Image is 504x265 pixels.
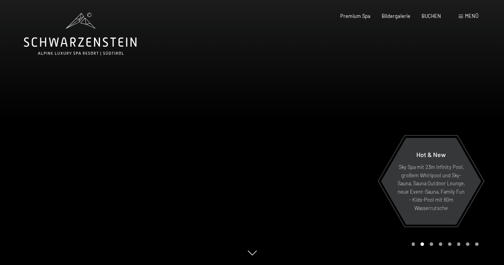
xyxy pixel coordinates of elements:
[466,242,469,246] div: Carousel Page 7
[382,13,410,19] a: Bildergalerie
[422,13,441,19] a: BUCHEN
[412,242,415,246] div: Carousel Page 1
[429,242,433,246] div: Carousel Page 3
[416,151,446,158] span: Hot & New
[448,242,451,246] div: Carousel Page 5
[475,242,479,246] div: Carousel Page 8
[465,13,479,19] span: Menü
[409,242,479,246] div: Carousel Pagination
[380,137,482,225] a: Hot & New Sky Spa mit 23m Infinity Pool, großem Whirlpool und Sky-Sauna, Sauna Outdoor Lounge, ne...
[340,13,371,19] a: Premium Spa
[396,163,466,212] p: Sky Spa mit 23m Infinity Pool, großem Whirlpool und Sky-Sauna, Sauna Outdoor Lounge, neue Event-S...
[457,242,461,246] div: Carousel Page 6
[420,242,424,246] div: Carousel Page 2 (Current Slide)
[439,242,442,246] div: Carousel Page 4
